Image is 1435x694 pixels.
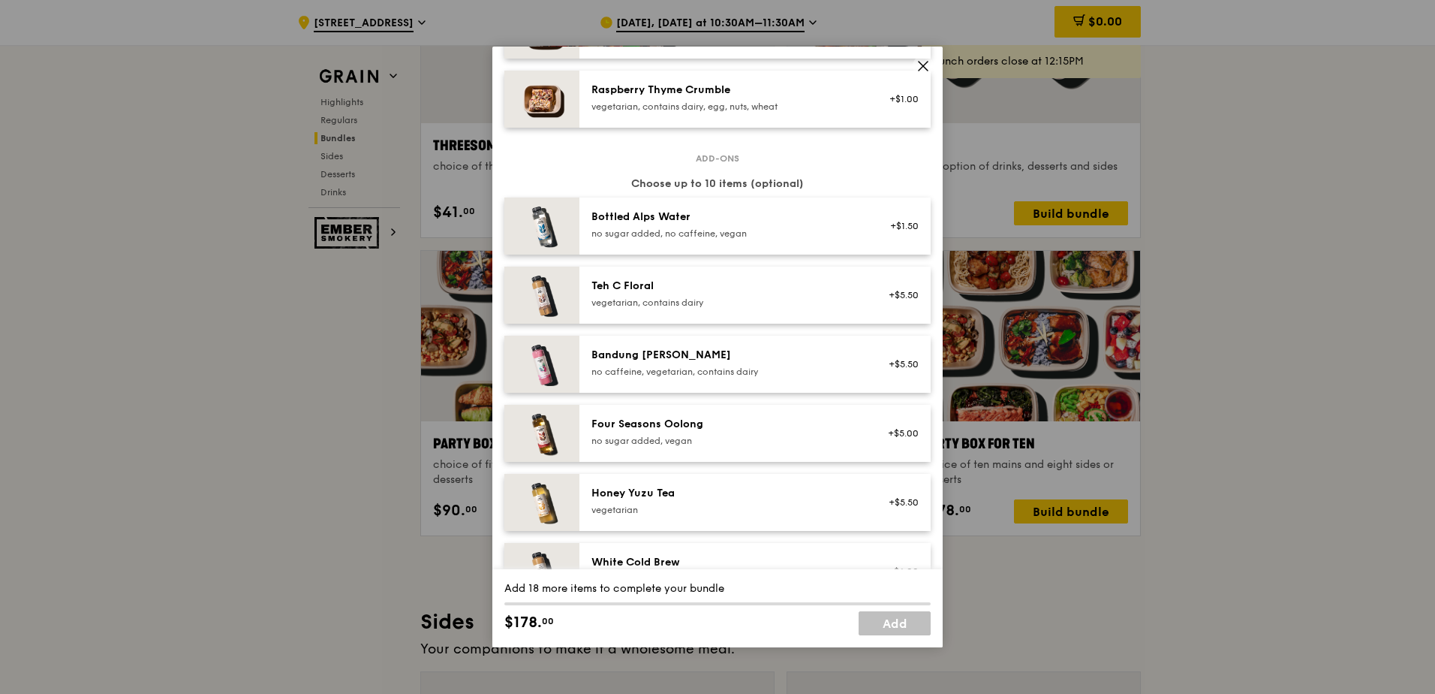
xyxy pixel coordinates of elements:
div: no sugar added, no caffeine, vegan [591,228,861,240]
img: daily_normal_HORZ-four-seasons-oolong.jpg [504,405,579,462]
span: $178. [504,611,542,634]
div: no caffeine, vegetarian, contains dairy [591,366,861,378]
div: White Cold Brew [591,555,861,570]
img: daily_normal_HORZ-white-cold-brew.jpg [504,543,579,600]
div: vegetarian [591,504,861,516]
img: daily_normal_honey-yuzu-tea.jpg [504,474,579,531]
div: Four Seasons Oolong [591,417,861,432]
div: Bandung [PERSON_NAME] [591,348,861,363]
a: Add [859,611,931,635]
div: Choose up to 10 items (optional) [504,177,931,192]
div: +$5.00 [879,427,919,439]
div: +$6.00 [879,566,919,578]
div: +$1.00 [879,93,919,105]
div: no sugar added, vegan [591,435,861,447]
img: daily_normal_HORZ-bandung-gao.jpg [504,336,579,393]
img: daily_normal_Raspberry_Thyme_Crumble__Horizontal_.jpg [504,71,579,128]
div: +$5.50 [879,496,919,508]
div: +$5.50 [879,358,919,370]
img: daily_normal_HORZ-teh-c-floral.jpg [504,267,579,324]
div: Honey Yuzu Tea [591,486,861,501]
div: Teh C Floral [591,279,861,294]
div: Add 18 more items to complete your bundle [504,581,931,596]
span: 00 [542,615,554,627]
div: +$1.50 [879,220,919,232]
div: vegetarian, contains dairy, egg, nuts, wheat [591,101,861,113]
div: +$5.50 [879,289,919,301]
div: Bottled Alps Water [591,210,861,225]
div: vegetarian, contains dairy [591,297,861,309]
span: Add-ons [690,152,745,164]
div: Raspberry Thyme Crumble [591,83,861,98]
img: daily_normal_HORZ-bottled-alps-water.jpg [504,198,579,255]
